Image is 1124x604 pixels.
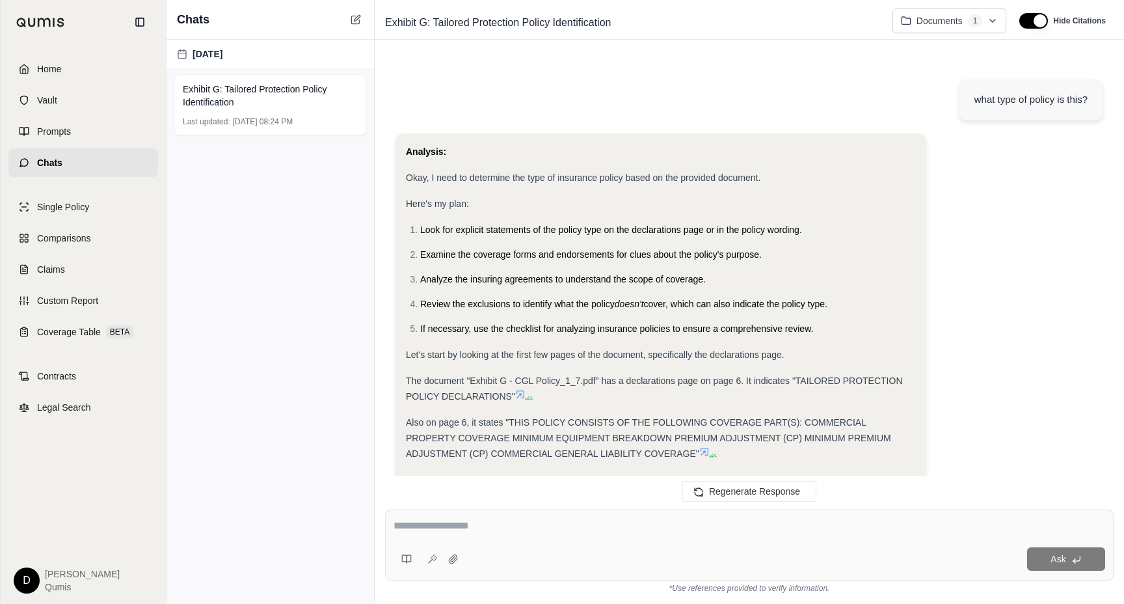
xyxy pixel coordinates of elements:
span: . [715,448,717,459]
span: Let's start by looking at the first few pages of the document, specifically the declarations page. [406,350,784,360]
button: Documents1 [892,8,1007,33]
span: Here's my plan: [406,199,469,209]
button: New Chat [348,12,364,27]
span: Contracts [37,370,76,383]
a: Vault [8,86,158,115]
a: Comparisons [8,224,158,253]
span: Analyze the insuring agreements to understand the scope of coverage. [420,274,706,284]
span: Chats [177,10,209,29]
span: [DATE] 08:24 PM [233,117,293,127]
span: Vault [37,94,57,107]
span: Also on page 6, it states "THIS POLICY CONSISTS OF THE FOLLOWING COVERAGE PART(S): COMMERCIAL PRO... [406,417,891,459]
span: Ask [1050,554,1065,564]
a: Chats [8,148,158,177]
span: Documents [917,14,963,27]
span: [PERSON_NAME] [45,568,120,581]
span: If necessary, use the checklist for analyzing insurance policies to ensure a comprehensive review. [420,323,813,334]
div: Edit Title [380,12,882,33]
span: Chats [37,156,62,169]
span: Examine the coverage forms and endorsements for clues about the policy's purpose. [420,249,762,260]
span: Prompts [37,125,71,138]
span: . [531,391,533,402]
div: *Use references provided to verify information. [385,581,1114,594]
span: cover, which can also indicate the policy type. [644,299,828,309]
button: Regenerate Response [682,481,816,502]
a: Home [8,55,158,83]
span: doesn't [615,299,644,309]
span: So, it seems like this is a tailored protection policy that includes commercial property coverage... [406,474,915,501]
div: D [14,568,40,594]
a: Single Policy [8,193,158,221]
span: The document "Exhibit G - CGL Policy_1_7.pdf" has a declarations page on page 6. It indicates "TA... [406,376,903,402]
span: Exhibit G: Tailored Protection Policy Identification [183,83,358,109]
span: Legal Search [37,401,91,414]
span: Claims [37,263,65,276]
span: 1 [968,14,983,27]
span: Home [37,62,61,75]
div: what type of policy is this? [974,92,1088,107]
span: Review the exclusions to identify what the policy [420,299,615,309]
a: Contracts [8,362,158,391]
span: BETA [106,325,133,338]
span: Coverage Table [37,325,101,338]
span: Look for explicit statements of the policy type on the declarations page or in the policy wording. [420,225,802,235]
img: Qumis Logo [16,18,65,27]
span: Last updated: [183,117,230,127]
button: Ask [1027,547,1105,571]
span: Custom Report [37,294,98,307]
a: Claims [8,255,158,284]
strong: Analysis: [406,146,446,157]
a: Prompts [8,117,158,146]
span: Exhibit G: Tailored Protection Policy Identification [380,12,616,33]
a: Legal Search [8,393,158,422]
span: [DATE] [193,48,222,61]
a: Coverage TableBETA [8,318,158,346]
span: Regenerate Response [709,486,800,497]
span: Single Policy [37,200,89,213]
a: Custom Report [8,286,158,315]
span: Qumis [45,581,120,594]
span: Okay, I need to determine the type of insurance policy based on the provided document. [406,172,760,183]
span: Comparisons [37,232,90,245]
span: Hide Citations [1053,16,1106,26]
button: Collapse sidebar [129,12,150,33]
